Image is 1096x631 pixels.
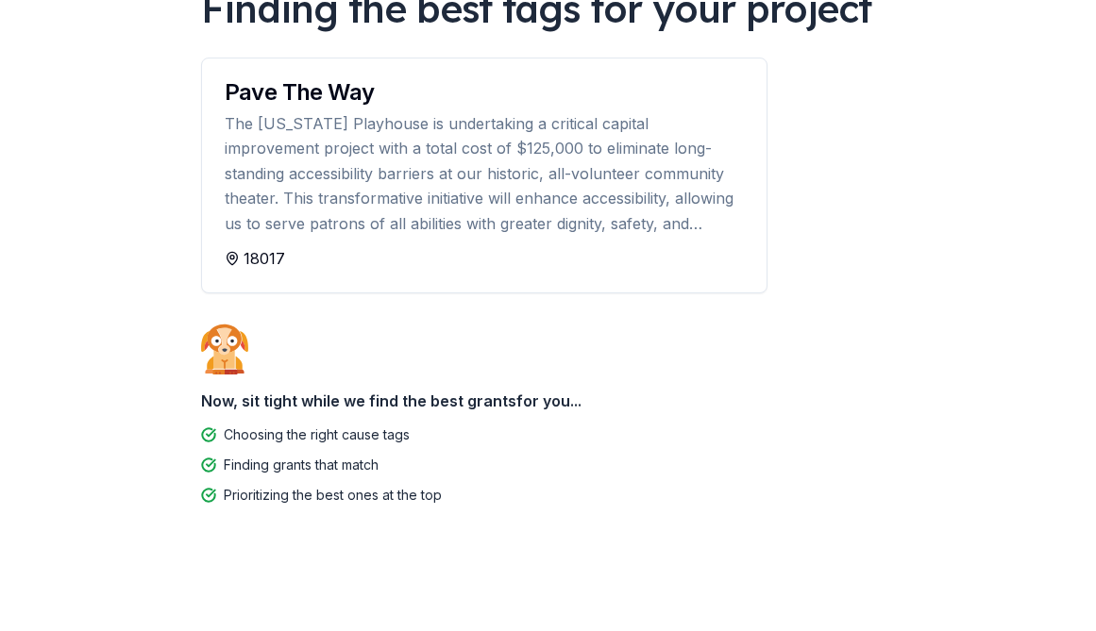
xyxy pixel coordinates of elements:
[225,81,744,104] div: Pave The Way
[201,382,896,420] div: Now, sit tight while we find the best grants for you...
[224,423,410,446] div: Choosing the right cause tags
[224,484,442,506] div: Prioritizing the best ones at the top
[201,324,248,374] img: Dog waiting patiently
[224,454,379,476] div: Finding grants that match
[225,111,744,236] div: The [US_STATE] Playhouse is undertaking a critical capital improvement project with a total cost ...
[225,247,744,270] div: 18017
